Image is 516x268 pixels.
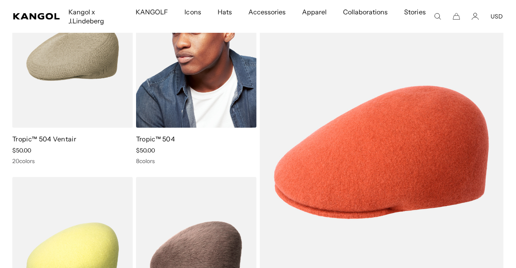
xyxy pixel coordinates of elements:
a: Kangol [13,13,60,20]
button: USD [491,13,503,20]
a: Tropic™ 504 Ventair [12,135,76,143]
a: Tropic™ 504 [136,135,175,143]
div: 8 colors [136,157,257,165]
span: $50.00 [136,147,155,154]
div: 20 colors [12,157,133,165]
summary: Search here [434,13,441,20]
button: Cart [453,13,460,20]
span: $50.00 [12,147,31,154]
a: Account [472,13,479,20]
